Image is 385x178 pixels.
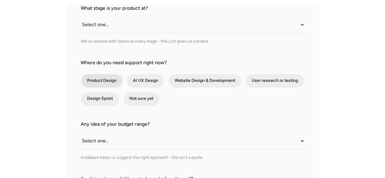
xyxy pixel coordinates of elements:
[81,59,305,66] label: Where do you need support right now?
[81,5,305,12] label: What stage is your product at?
[81,38,305,44] div: We’ve worked with teams at every stage - this just gives us context.
[81,154,305,161] div: A ballpark helps us suggest the right approach - this isn’t a quote.
[81,120,305,128] label: Any idea of your budget range?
